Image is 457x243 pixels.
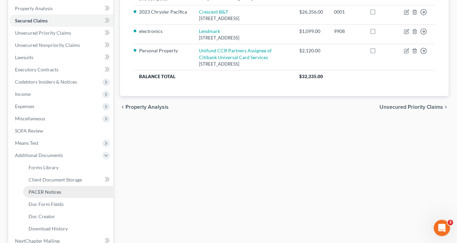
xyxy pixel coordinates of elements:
a: Secured Claims [10,15,113,27]
span: Doc Form Fields [29,201,64,207]
div: $1,099.00 [299,28,323,35]
span: Client Document Storage [29,177,82,183]
span: Unsecured Priority Claims [379,104,443,110]
li: 2023 Chrysler Pacifica [139,8,188,15]
div: 9908 [334,28,359,35]
span: Lawsuits [15,54,33,60]
span: Income [15,91,31,97]
a: Crescent B&T [199,9,228,15]
span: Unsecured Priority Claims [15,30,71,36]
span: $32,335.00 [299,74,323,79]
button: Unsecured Priority Claims chevron_right [379,104,449,110]
a: Executory Contracts [10,64,113,76]
div: [STREET_ADDRESS] [199,61,288,67]
a: Lawsuits [10,51,113,64]
a: Property Analysis [10,2,113,15]
a: Download History [23,223,113,235]
span: Additional Documents [15,152,63,158]
i: chevron_right [443,104,449,110]
span: Means Test [15,140,38,146]
span: Property Analysis [125,104,169,110]
div: [STREET_ADDRESS] [199,35,288,41]
a: SOFA Review [10,125,113,137]
span: Property Analysis [15,5,53,11]
button: chevron_left Property Analysis [120,104,169,110]
div: 0001 [334,8,359,15]
li: electronics [139,28,188,35]
a: Forms Library [23,161,113,174]
span: Doc Creator [29,213,55,219]
span: Secured Claims [15,18,48,23]
span: Executory Contracts [15,67,58,72]
iframe: Intercom live chat [434,220,450,236]
span: Expenses [15,103,34,109]
span: 3 [448,220,453,225]
a: Doc Creator [23,210,113,223]
a: Unsecured Nonpriority Claims [10,39,113,51]
a: Doc Form Fields [23,198,113,210]
span: Codebtors Insiders & Notices [15,79,77,85]
span: PACER Notices [29,189,61,195]
span: SOFA Review [15,128,43,134]
a: Unsecured Priority Claims [10,27,113,39]
span: Download History [29,226,68,231]
div: $26,356.00 [299,8,323,15]
div: $2,120.00 [299,47,323,54]
a: Client Document Storage [23,174,113,186]
a: PACER Notices [23,186,113,198]
span: Unsecured Nonpriority Claims [15,42,80,48]
a: Lendmark [199,28,220,34]
li: Personal Property [139,47,188,54]
span: Forms Library [29,164,58,170]
a: Unifund CCR Partners Assignee of Citibank Universal Card Services [199,48,272,60]
i: chevron_left [120,104,125,110]
span: Miscellaneous [15,116,45,121]
th: Balance Total [134,70,294,82]
div: [STREET_ADDRESS] [199,15,288,22]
